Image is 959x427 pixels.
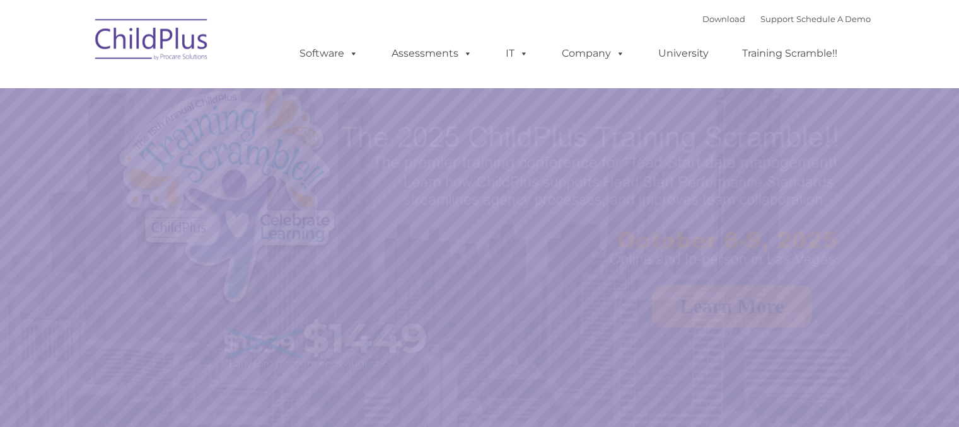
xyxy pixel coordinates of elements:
[287,41,371,66] a: Software
[493,41,541,66] a: IT
[796,14,871,24] a: Schedule A Demo
[379,41,485,66] a: Assessments
[89,10,215,73] img: ChildPlus by Procare Solutions
[652,285,812,327] a: Learn More
[702,14,745,24] a: Download
[760,14,794,24] a: Support
[702,14,871,24] font: |
[646,41,721,66] a: University
[549,41,637,66] a: Company
[729,41,850,66] a: Training Scramble!!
